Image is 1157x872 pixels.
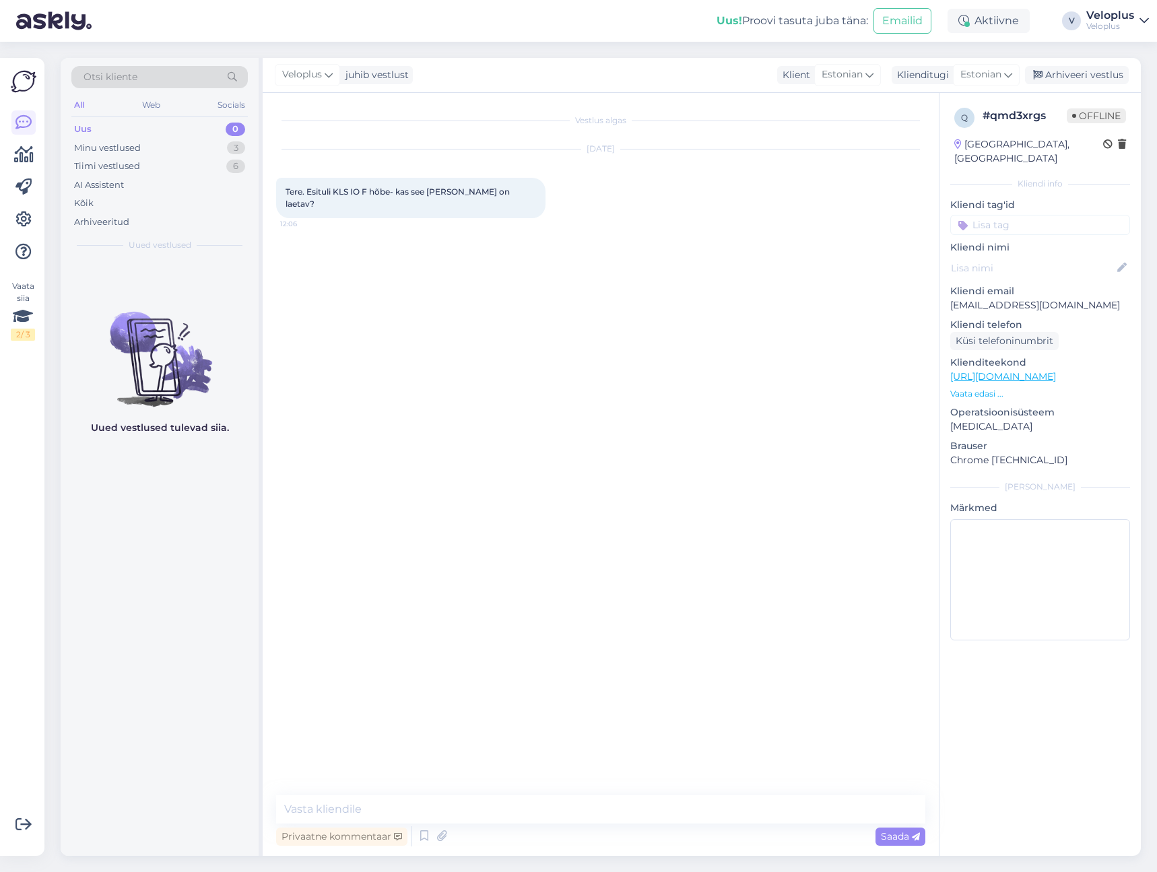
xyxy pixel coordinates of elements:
div: Web [139,96,163,114]
a: VeloplusVeloplus [1086,10,1149,32]
div: Vestlus algas [276,114,925,127]
p: [EMAIL_ADDRESS][DOMAIN_NAME] [950,298,1130,312]
img: No chats [61,288,259,409]
div: Arhiveeri vestlus [1025,66,1129,84]
div: All [71,96,87,114]
div: [GEOGRAPHIC_DATA], [GEOGRAPHIC_DATA] [954,137,1103,166]
span: Tere. Esituli KLS IO F hõbe- kas see [PERSON_NAME] on laetav? [286,187,512,209]
div: Vaata siia [11,280,35,341]
div: Kõik [74,197,94,210]
div: Veloplus [1086,10,1134,21]
p: Operatsioonisüsteem [950,405,1130,420]
div: Klienditugi [892,68,949,82]
p: Märkmed [950,501,1130,515]
p: [MEDICAL_DATA] [950,420,1130,434]
a: [URL][DOMAIN_NAME] [950,370,1056,382]
div: 0 [226,123,245,136]
input: Lisa tag [950,215,1130,235]
p: Kliendi telefon [950,318,1130,332]
span: Otsi kliente [84,70,137,84]
div: Aktiivne [948,9,1030,33]
div: Proovi tasuta juba täna: [717,13,868,29]
p: Kliendi nimi [950,240,1130,255]
div: Minu vestlused [74,141,141,155]
span: 12:06 [280,219,331,229]
span: Offline [1067,108,1126,123]
div: [DATE] [276,143,925,155]
span: Veloplus [282,67,322,82]
div: Veloplus [1086,21,1134,32]
div: Kliendi info [950,178,1130,190]
div: Tiimi vestlused [74,160,140,173]
div: Privaatne kommentaar [276,828,407,846]
p: Brauser [950,439,1130,453]
p: Vaata edasi ... [950,388,1130,400]
div: Küsi telefoninumbrit [950,332,1059,350]
span: Estonian [960,67,1001,82]
div: [PERSON_NAME] [950,481,1130,493]
span: Saada [881,830,920,842]
div: AI Assistent [74,178,124,192]
div: # qmd3xrgs [983,108,1067,124]
div: Arhiveeritud [74,215,129,229]
div: 2 / 3 [11,329,35,341]
p: Kliendi tag'id [950,198,1130,212]
div: 6 [226,160,245,173]
b: Uus! [717,14,742,27]
div: Socials [215,96,248,114]
img: Askly Logo [11,69,36,94]
div: Klient [777,68,810,82]
div: Uus [74,123,92,136]
div: juhib vestlust [340,68,409,82]
p: Uued vestlused tulevad siia. [91,421,229,435]
p: Chrome [TECHNICAL_ID] [950,453,1130,467]
span: Estonian [822,67,863,82]
p: Kliendi email [950,284,1130,298]
p: Klienditeekond [950,356,1130,370]
div: 3 [227,141,245,155]
input: Lisa nimi [951,261,1115,275]
span: q [961,112,968,123]
button: Emailid [873,8,931,34]
div: V [1062,11,1081,30]
span: Uued vestlused [129,239,191,251]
